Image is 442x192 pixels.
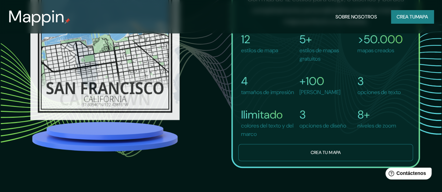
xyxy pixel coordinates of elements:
font: mapa [415,14,428,20]
font: Crea tu [397,14,415,20]
font: niveles de zoom [357,122,396,129]
font: [PERSON_NAME] [299,89,340,96]
font: 4 [241,74,248,89]
img: pin de mapeo [65,18,70,24]
img: platform.png [30,120,180,153]
font: 3 [357,74,364,89]
font: Crea tu mapa [311,149,340,155]
font: estilos de mapa [241,47,278,54]
font: 12 [241,32,250,47]
font: colores del texto y del marco [241,122,294,138]
button: Crea tumapa [391,10,434,23]
font: estilos de mapas gratuitos [299,47,339,62]
button: Crea tu mapa [238,144,413,161]
font: 8+ [357,107,370,122]
font: 3 [299,107,305,122]
font: mapas creados [357,47,394,54]
font: >50.000 [357,32,403,47]
font: Sobre nosotros [335,14,377,20]
font: +100 [299,74,324,89]
button: Sobre nosotros [333,10,380,23]
font: opciones de diseño [299,122,346,129]
iframe: Lanzador de widgets de ayuda [380,165,434,184]
font: tamaños de impresión [241,89,294,96]
font: Mappin [8,6,65,28]
font: Ilimitado [241,107,283,122]
font: 5+ [299,32,312,47]
font: opciones de texto [357,89,401,96]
